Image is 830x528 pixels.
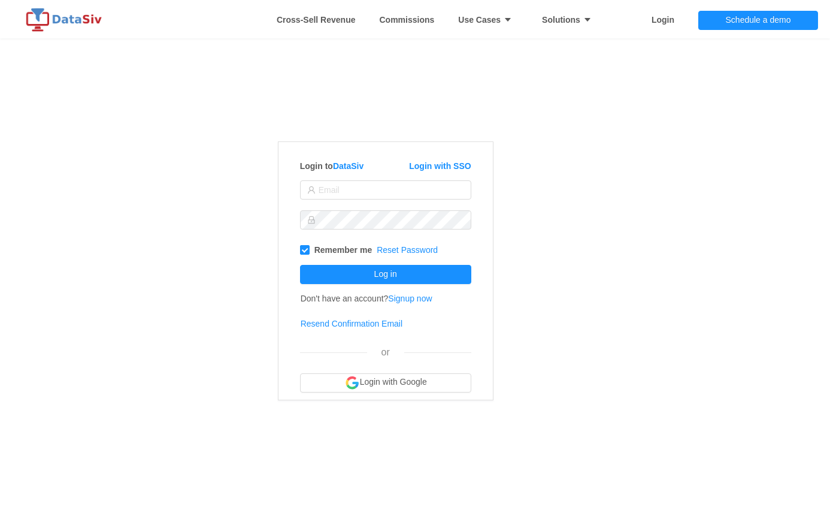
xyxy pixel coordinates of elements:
td: Don't have an account? [300,286,433,311]
img: logo [24,8,108,32]
a: Signup now [388,294,432,303]
i: icon: caret-down [580,16,592,24]
button: Login with Google [300,373,471,393]
strong: Login to [300,161,364,171]
input: Email [300,180,471,200]
a: Reset Password [377,245,438,255]
a: Whitespace [277,2,356,38]
a: DataSiv [333,161,363,171]
a: Login with SSO [409,161,471,171]
a: Commissions [379,2,434,38]
i: icon: caret-down [501,16,512,24]
strong: Use Cases [458,15,518,25]
i: icon: user [307,186,316,194]
a: Resend Confirmation Email [301,319,402,328]
button: Schedule a demo [698,11,818,30]
button: Log in [300,265,471,284]
a: Login [652,2,674,38]
i: icon: lock [307,216,316,224]
strong: Remember me [314,245,372,255]
span: or [381,347,390,357]
strong: Solutions [542,15,598,25]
